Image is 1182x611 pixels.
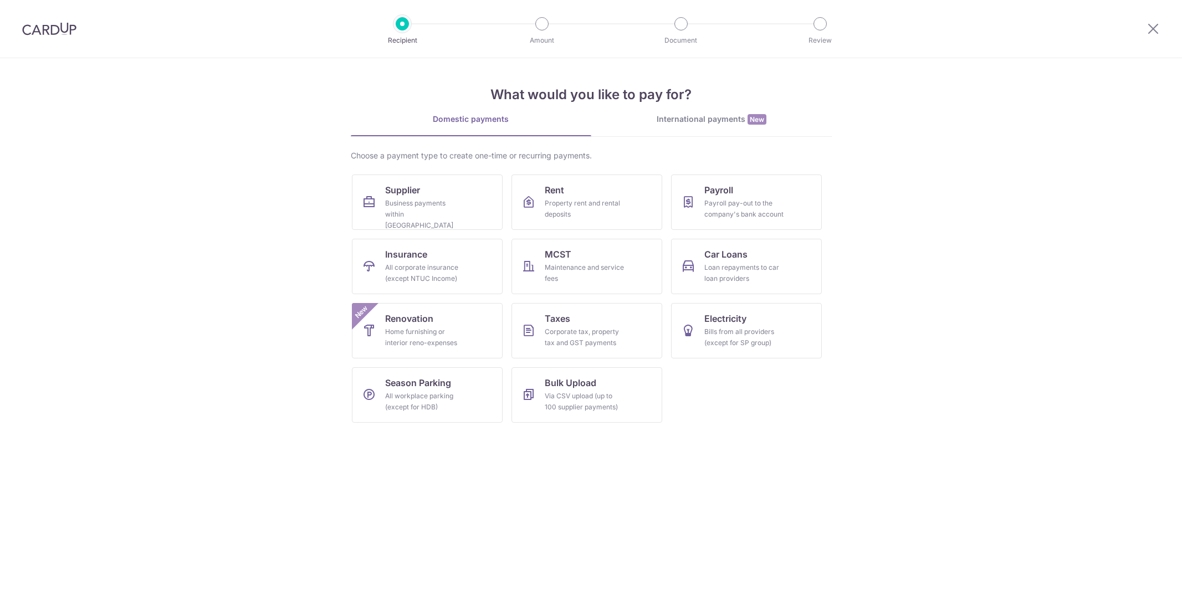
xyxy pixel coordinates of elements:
[351,85,832,105] h4: What would you like to pay for?
[671,174,822,230] a: PayrollPayroll pay-out to the company's bank account
[351,150,832,161] div: Choose a payment type to create one-time or recurring payments.
[352,303,503,358] a: RenovationHome furnishing or interior reno-expensesNew
[385,312,433,325] span: Renovation
[352,367,503,423] a: Season ParkingAll workplace parking (except for HDB)
[704,198,784,220] div: Payroll pay-out to the company's bank account
[545,391,625,413] div: Via CSV upload (up to 100 supplier payments)
[511,239,662,294] a: MCSTMaintenance and service fees
[704,248,748,261] span: Car Loans
[361,35,443,46] p: Recipient
[671,303,822,358] a: ElectricityBills from all providers (except for SP group)
[545,312,570,325] span: Taxes
[1111,578,1171,605] iframe: Opens a widget where you can find more information
[511,174,662,230] a: RentProperty rent and rental deposits
[704,262,784,284] div: Loan repayments to car loan providers
[511,303,662,358] a: TaxesCorporate tax, property tax and GST payments
[545,248,571,261] span: MCST
[545,326,625,348] div: Corporate tax, property tax and GST payments
[352,174,503,230] a: SupplierBusiness payments within [GEOGRAPHIC_DATA]
[385,391,465,413] div: All workplace parking (except for HDB)
[385,183,420,197] span: Supplier
[351,114,591,125] div: Domestic payments
[501,35,583,46] p: Amount
[385,262,465,284] div: All corporate insurance (except NTUC Income)
[671,239,822,294] a: Car LoansLoan repayments to car loan providers
[545,198,625,220] div: Property rent and rental deposits
[704,312,746,325] span: Electricity
[385,198,465,231] div: Business payments within [GEOGRAPHIC_DATA]
[385,326,465,348] div: Home furnishing or interior reno-expenses
[511,367,662,423] a: Bulk UploadVia CSV upload (up to 100 supplier payments)
[385,248,427,261] span: Insurance
[22,22,76,35] img: CardUp
[591,114,832,125] div: International payments
[545,376,596,389] span: Bulk Upload
[704,326,784,348] div: Bills from all providers (except for SP group)
[385,376,451,389] span: Season Parking
[545,183,564,197] span: Rent
[640,35,722,46] p: Document
[748,114,766,125] span: New
[779,35,861,46] p: Review
[352,239,503,294] a: InsuranceAll corporate insurance (except NTUC Income)
[704,183,733,197] span: Payroll
[352,303,370,321] span: New
[545,262,625,284] div: Maintenance and service fees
